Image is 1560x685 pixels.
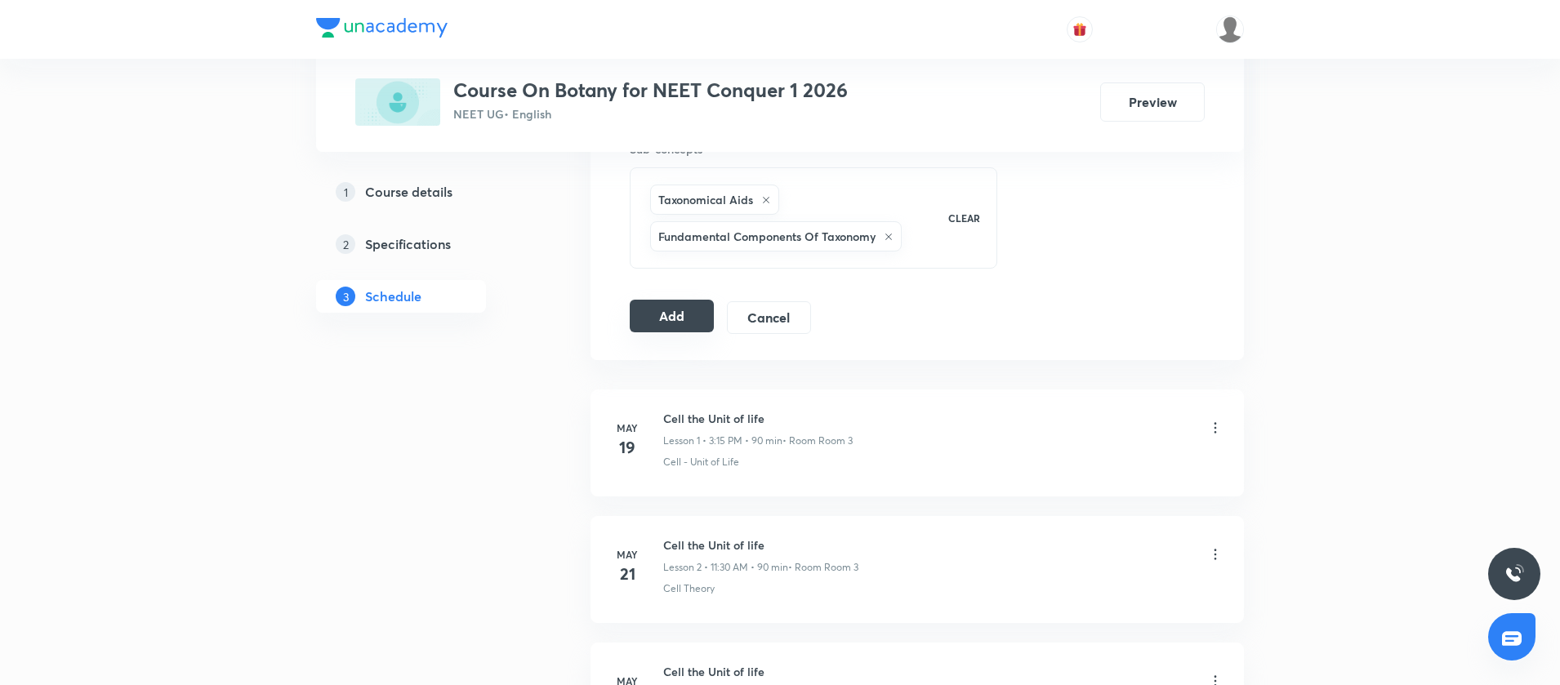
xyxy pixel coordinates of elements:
[316,18,448,38] img: Company Logo
[355,78,440,126] img: EA506E2F-CDC1-4720-A3A8-795E7388402D_plus.png
[663,410,853,427] h6: Cell the Unit of life
[727,301,811,334] button: Cancel
[663,434,782,448] p: Lesson 1 • 3:15 PM • 90 min
[1504,564,1524,584] img: ttu
[611,435,644,460] h4: 19
[611,547,644,562] h6: May
[336,234,355,254] p: 2
[663,581,715,596] p: Cell Theory
[453,105,848,122] p: NEET UG • English
[336,182,355,202] p: 1
[1216,16,1244,43] img: Huzaiff
[336,287,355,306] p: 3
[788,560,858,575] p: • Room Room 3
[630,300,714,332] button: Add
[316,18,448,42] a: Company Logo
[611,420,644,435] h6: May
[453,78,848,102] h3: Course On Botany for NEET Conquer 1 2026
[365,234,451,254] h5: Specifications
[782,434,853,448] p: • Room Room 3
[663,663,858,680] h6: Cell the Unit of life
[1067,16,1093,42] button: avatar
[316,228,538,260] a: 2Specifications
[1100,82,1205,122] button: Preview
[658,191,753,208] h6: Taxonomical Aids
[365,182,452,202] h5: Course details
[663,536,858,554] h6: Cell the Unit of life
[663,560,788,575] p: Lesson 2 • 11:30 AM • 90 min
[948,211,980,225] p: CLEAR
[1072,22,1087,37] img: avatar
[658,228,876,245] h6: Fundamental Components Of Taxonomy
[316,176,538,208] a: 1Course details
[611,562,644,586] h4: 21
[663,455,739,469] p: Cell - Unit of Life
[365,287,421,306] h5: Schedule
